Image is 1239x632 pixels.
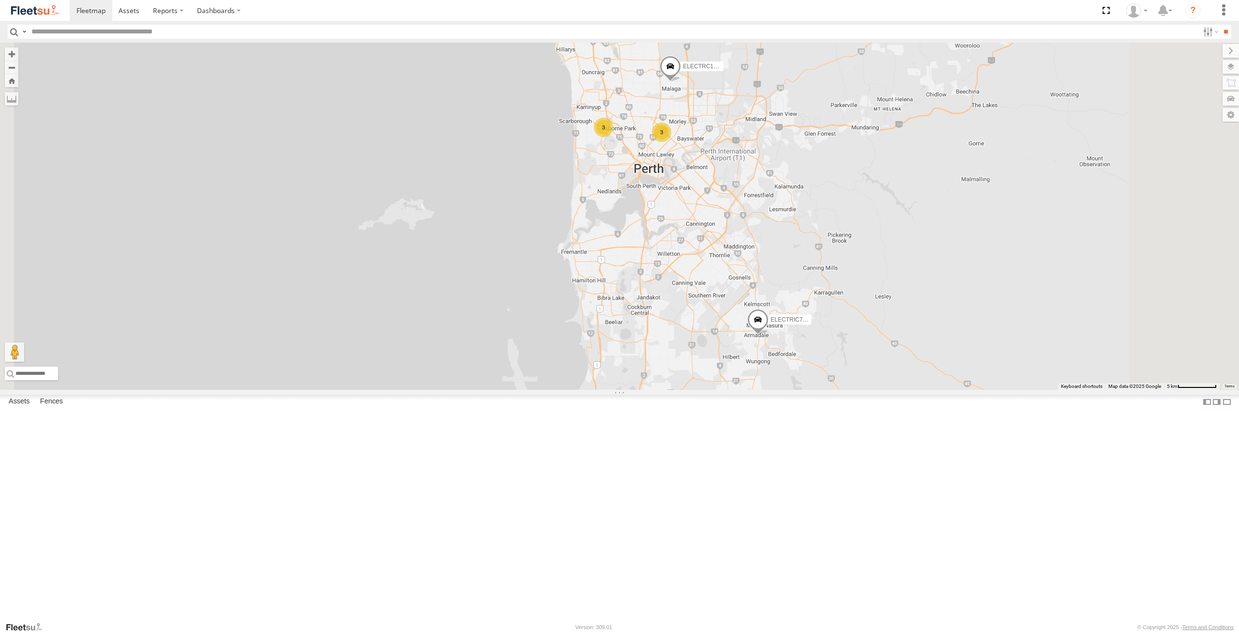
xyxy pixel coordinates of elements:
[5,47,18,61] button: Zoom in
[1167,384,1178,389] span: 5 km
[1202,395,1212,409] label: Dock Summary Table to the Left
[575,624,612,630] div: Version: 309.01
[652,123,671,142] div: 3
[5,74,18,87] button: Zoom Home
[594,118,613,137] div: 3
[5,342,24,362] button: Drag Pegman onto the map to open Street View
[1061,383,1103,390] button: Keyboard shortcuts
[5,61,18,74] button: Zoom out
[1182,624,1234,630] a: Terms and Conditions
[35,395,68,409] label: Fences
[1108,384,1161,389] span: Map data ©2025 Google
[20,25,28,39] label: Search Query
[1199,25,1220,39] label: Search Filter Options
[1164,383,1220,390] button: Map scale: 5 km per 77 pixels
[771,316,855,323] span: ELECTRIC7 - [PERSON_NAME]
[1223,108,1239,122] label: Map Settings
[1137,624,1234,630] div: © Copyright 2025 -
[1123,3,1151,18] div: Wayne Betts
[1185,3,1201,18] i: ?
[683,63,770,70] span: ELECTRC16 - [PERSON_NAME]
[1222,395,1232,409] label: Hide Summary Table
[5,92,18,106] label: Measure
[1212,395,1222,409] label: Dock Summary Table to the Right
[4,395,34,409] label: Assets
[10,4,60,17] img: fleetsu-logo-horizontal.svg
[1224,385,1235,388] a: Terms (opens in new tab)
[5,622,50,632] a: Visit our Website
